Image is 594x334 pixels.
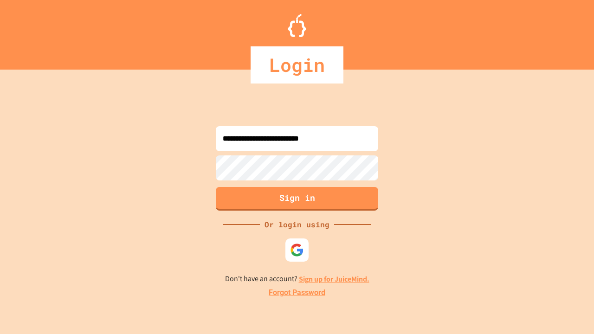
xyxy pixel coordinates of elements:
a: Sign up for JuiceMind. [299,274,369,284]
img: Logo.svg [288,14,306,37]
div: Login [251,46,343,83]
a: Forgot Password [269,287,325,298]
iframe: chat widget [555,297,585,325]
p: Don't have an account? [225,273,369,285]
img: google-icon.svg [290,243,304,257]
div: Or login using [260,219,334,230]
button: Sign in [216,187,378,211]
iframe: chat widget [517,257,585,296]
